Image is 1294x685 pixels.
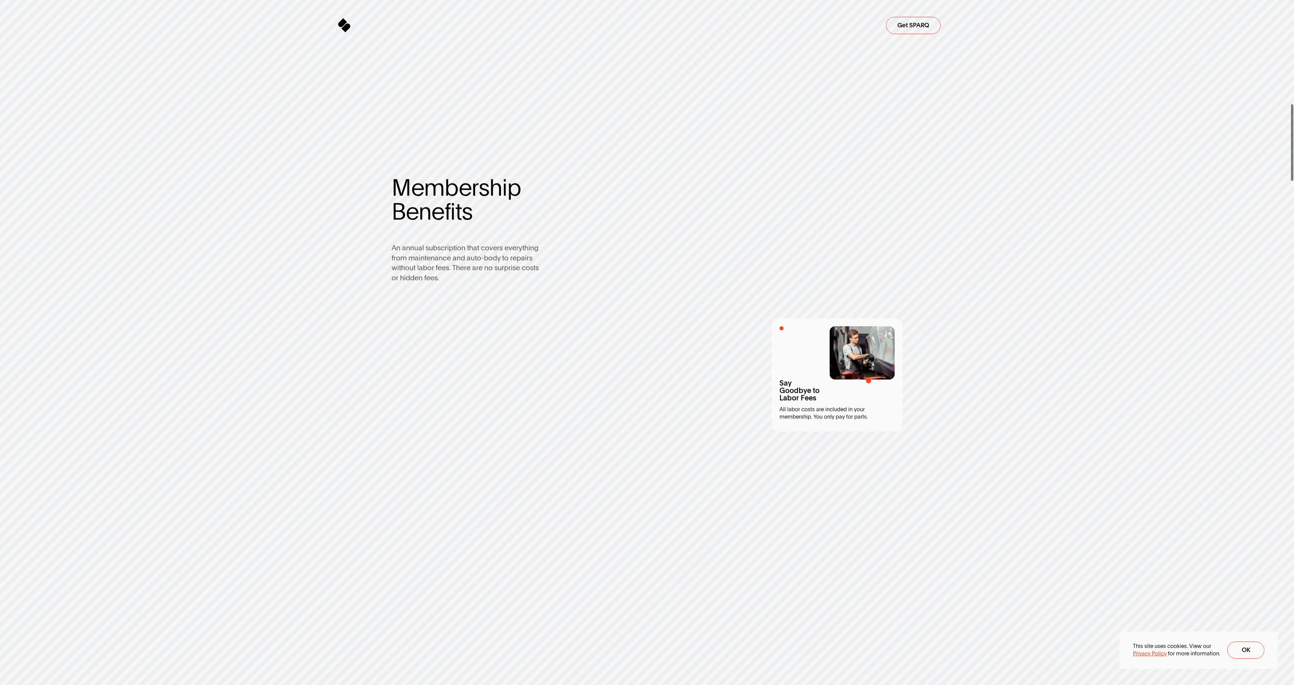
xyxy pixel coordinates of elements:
span: B [392,200,406,224]
span: Membership Benefits [392,176,552,224]
span: from maintenance and auto-body to repairs [392,253,532,262]
span: without labor fees. There are no surprise costs [392,263,539,273]
span: e [411,176,424,199]
span: All labor costs are included in your [779,406,865,413]
span: r [471,176,479,199]
span: i [502,176,507,199]
span: M [392,176,411,199]
span: e [431,200,444,224]
p: This site uses cookies. View our for more information. [1133,643,1221,658]
span: p [507,176,521,199]
span: i [450,200,455,224]
span: or hidden fees. [392,273,439,282]
span: s [479,176,490,199]
span: Goodbye to [779,387,820,394]
span: An annual subscription that covers everything from maintenance and auto-body to repairs without l... [392,243,547,283]
button: Ok [1227,642,1264,659]
span: Say Goodbye to Labor Fees [779,379,821,402]
span: f [444,200,451,224]
span: Get SPARQ [897,22,929,29]
span: h [489,176,502,199]
button: Sign up to the SPARQ waiting list [886,17,941,34]
a: Privacy Policy [1133,650,1167,657]
span: e [459,176,472,199]
span: s [462,200,473,224]
span: Say [779,379,792,387]
span: e [406,200,419,224]
span: b [444,176,459,199]
span: All labor costs are included in your membership. You only pay for parts. [779,406,881,421]
span: membership. You only pay for parts. [779,413,868,421]
span: Ok [1242,647,1250,653]
span: An annual subscription that covers everything [392,243,538,253]
span: Labor Fees [779,394,817,402]
span: n [419,200,431,224]
span: t [455,200,462,224]
span: m [424,176,444,199]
